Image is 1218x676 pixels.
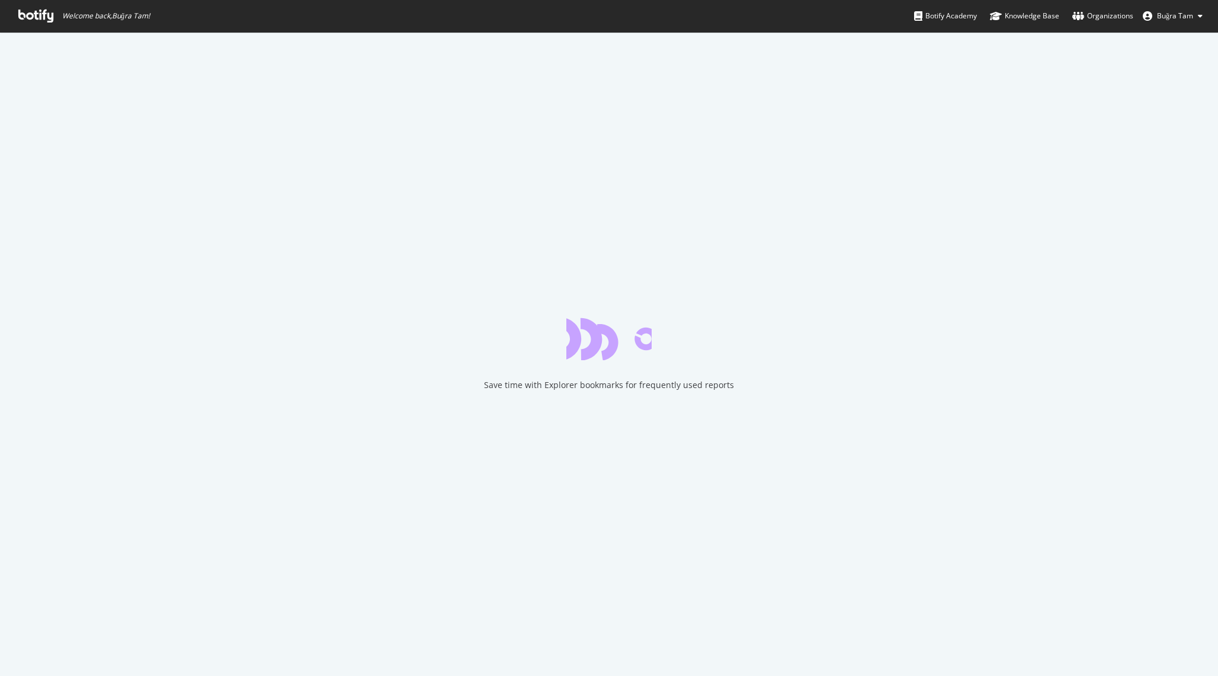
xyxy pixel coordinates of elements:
button: Buğra Tam [1133,7,1212,25]
span: Welcome back, Buğra Tam ! [62,11,150,21]
div: Botify Academy [914,10,977,22]
div: Save time with Explorer bookmarks for frequently used reports [484,379,734,391]
div: Knowledge Base [990,10,1059,22]
div: Organizations [1072,10,1133,22]
span: Buğra Tam [1157,11,1193,21]
div: animation [566,318,652,360]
